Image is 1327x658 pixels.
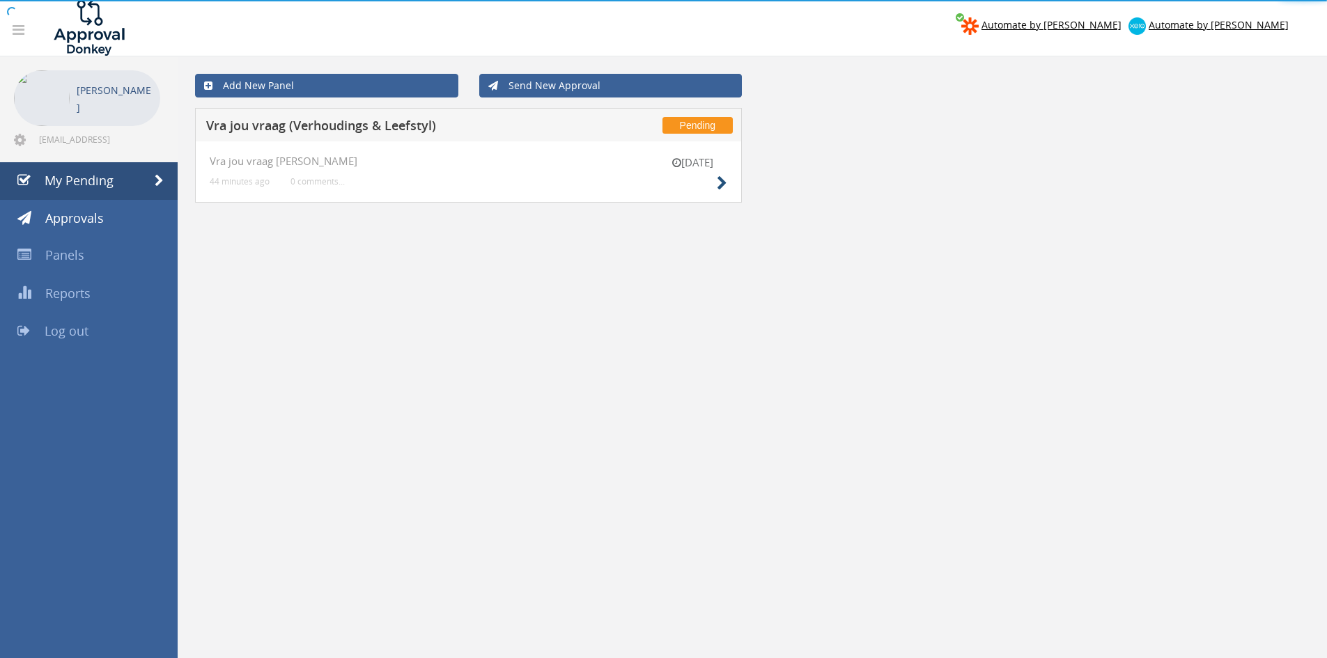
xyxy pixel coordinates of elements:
[961,17,979,35] img: zapier-logomark.png
[45,285,91,301] span: Reports
[210,176,270,187] small: 44 minutes ago
[77,81,153,116] p: [PERSON_NAME]
[45,246,84,263] span: Panels
[1149,18,1289,31] span: Automate by [PERSON_NAME]
[45,210,104,226] span: Approvals
[195,74,458,97] a: Add New Panel
[210,155,727,167] h4: Vra jou vraag [PERSON_NAME]
[1128,17,1146,35] img: xero-logo.png
[290,176,345,187] small: 0 comments...
[206,119,573,136] h5: Vra jou vraag (Verhoudings & Leefstyl)
[662,117,733,134] span: Pending
[39,134,157,145] span: [EMAIL_ADDRESS][DOMAIN_NAME]
[45,322,88,339] span: Log out
[981,18,1122,31] span: Automate by [PERSON_NAME]
[479,74,743,97] a: Send New Approval
[45,172,114,189] span: My Pending
[658,155,727,170] small: [DATE]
